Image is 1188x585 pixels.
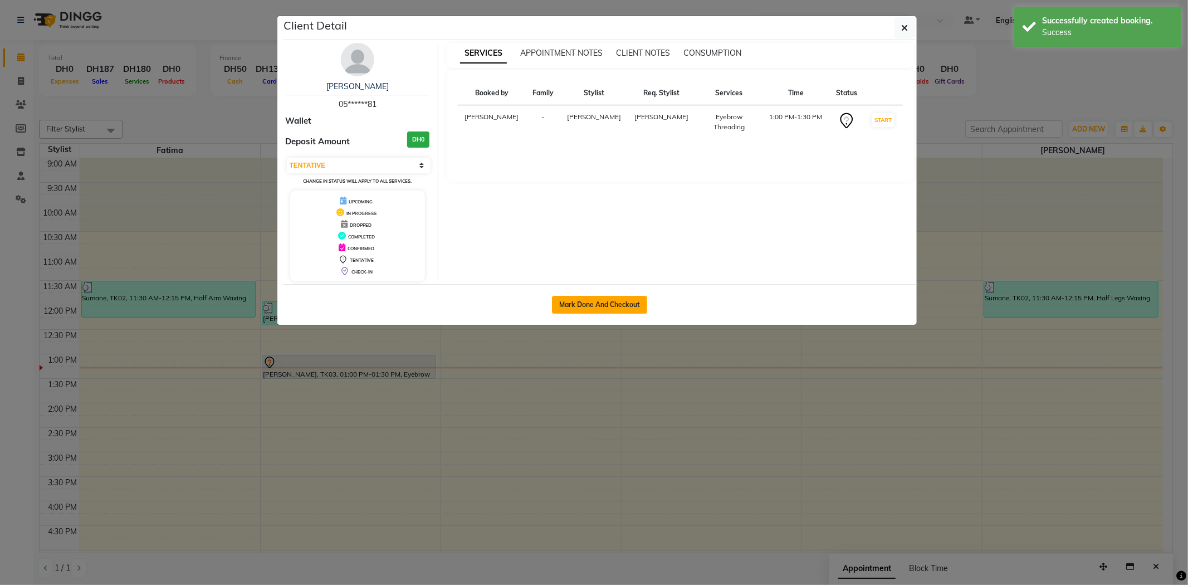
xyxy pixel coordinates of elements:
th: Family [526,81,560,105]
img: avatar [341,43,374,76]
td: 1:00 PM-1:30 PM [762,105,829,139]
div: Eyebrow Threading [702,112,756,132]
a: [PERSON_NAME] [326,81,389,91]
td: - [526,105,560,139]
div: Success [1042,27,1173,38]
span: IN PROGRESS [346,211,377,216]
th: Stylist [560,81,628,105]
span: CLIENT NOTES [616,48,670,58]
span: TENTATIVE [350,257,374,263]
span: SERVICES [460,43,507,64]
th: Booked by [458,81,526,105]
td: [PERSON_NAME] [458,105,526,139]
span: [PERSON_NAME] [567,113,621,121]
span: DROPPED [350,222,371,228]
span: CONFIRMED [348,246,374,251]
th: Time [762,81,829,105]
span: Deposit Amount [286,135,350,148]
span: Wallet [286,115,312,128]
span: UPCOMING [349,199,373,204]
th: Status [829,81,864,105]
th: Req. Stylist [628,81,696,105]
span: [PERSON_NAME] [635,113,689,121]
small: Change in status will apply to all services. [303,178,412,184]
th: Services [696,81,763,105]
span: APPOINTMENT NOTES [520,48,603,58]
h5: Client Detail [284,17,348,34]
span: CHECK-IN [351,269,373,275]
h3: DH0 [407,131,429,148]
button: START [872,113,894,127]
span: COMPLETED [348,234,375,240]
button: Mark Done And Checkout [552,296,647,314]
span: CONSUMPTION [683,48,741,58]
div: Successfully created booking. [1042,15,1173,27]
